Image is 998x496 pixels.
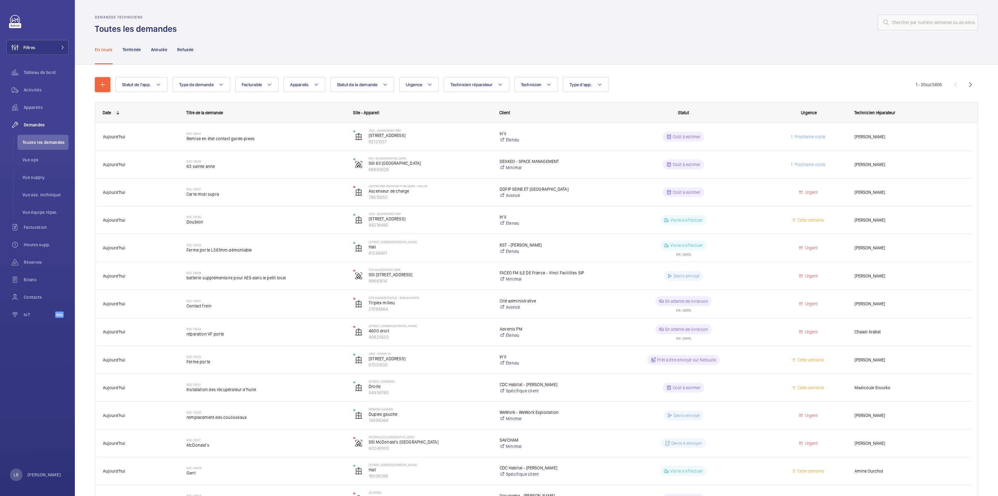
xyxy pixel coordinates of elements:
[187,442,345,448] span: McDonald's
[514,77,558,92] button: Technicien
[187,215,345,219] h2: R25-13035
[24,87,69,93] span: Activités
[500,465,596,471] p: CDC Habitat - [PERSON_NAME]
[22,192,69,198] span: Vue ass. technique
[563,77,609,92] button: Type d'app.
[14,472,18,478] p: LB
[500,381,596,388] p: CDC Habitat - [PERSON_NAME]
[796,469,824,474] span: Cette semaine
[855,300,964,307] span: [PERSON_NAME]
[796,385,824,390] span: Cette semaine
[187,359,345,365] span: Ferme porte
[103,162,125,167] span: Aujourd'hui
[355,300,362,308] img: elevator.svg
[95,457,972,485] div: Press SPACE to select this row.
[369,411,492,417] p: Duplex gauche
[23,44,35,51] span: Filtres
[369,435,492,439] p: Mcdonald's [GEOGRAPHIC_DATA]
[500,304,596,310] a: Avancé
[187,410,345,414] h2: R25-13020
[500,409,596,415] p: WeWork - WeWork Exploitation
[187,243,345,247] h2: R25-13034
[500,471,596,477] a: Spécifique client
[355,216,362,224] img: elevator.svg
[369,491,492,494] p: 25 Opéra
[500,443,596,449] a: Minimal
[27,472,61,478] p: [PERSON_NAME]
[369,334,492,340] p: 49825653
[676,334,691,340] div: ETA : [DATE]
[369,417,492,424] p: 74899368
[369,166,492,173] p: 66943626
[500,242,596,248] p: KST - [PERSON_NAME]
[24,242,69,248] span: Heures supp.
[500,415,596,422] a: Minimal
[673,385,701,391] p: Coût à estimer
[444,77,509,92] button: Technicien réparateur
[369,356,492,362] p: [STREET_ADDRESS]
[187,163,345,169] span: 63 sainte anne
[95,290,972,318] div: Press SPACE to select this row.
[103,134,125,139] span: Aujourd'hui
[115,77,167,92] button: Statut de l'app.
[670,468,703,474] p: Visite à effectuer
[187,466,345,470] h2: R25-13009
[187,355,345,359] h2: R25-13023
[855,161,964,168] span: [PERSON_NAME]
[187,414,345,420] span: remplacement des coulisseaux
[500,298,596,304] p: Cité administrative
[122,82,151,87] span: Statut de l'app.
[673,134,701,140] p: Coût à estimer
[801,110,817,115] span: Urgence
[369,383,492,390] p: Droite
[187,160,345,163] h2: R25-13039
[24,259,69,265] span: Réserves
[187,187,345,191] h2: R25-13037
[521,82,542,87] span: Technicien
[187,327,345,331] h2: R25-13024
[399,77,439,92] button: Urgence
[95,318,972,346] div: Press SPACE to select this row.
[369,278,492,284] p: 99661614
[95,402,972,430] div: Press SPACE to select this row.
[24,294,69,300] span: Contacts
[95,430,972,457] div: Press SPACE to select this row.
[179,82,214,87] span: Type de demande
[500,192,596,199] a: Avancé
[24,122,69,128] span: Demandes
[95,23,181,35] h1: Toutes les demandes
[670,217,703,223] p: Visite à effectuer
[670,242,703,248] p: Visite à effectuer
[6,40,69,55] button: Filtres
[24,104,69,110] span: Appareils
[187,132,345,135] h2: R25-13041
[369,300,492,306] p: Triplex milieu
[186,110,223,115] span: Titre de la demande
[355,244,362,252] img: elevator.svg
[187,191,345,197] span: Carte midi supra
[187,438,345,442] h2: R25-13017
[673,161,701,168] p: Coût à estimer
[95,47,113,53] p: En cours
[804,245,818,250] span: Urgent
[671,440,702,446] p: Devis à envoyer
[500,186,596,192] p: DDFIP SEINE ET [GEOGRAPHIC_DATA]
[103,357,125,362] span: Aujourd'hui
[22,139,69,145] span: Toutes les demandes
[674,412,700,419] p: Devis envoyé
[926,82,932,87] span: sur
[796,357,824,362] span: Cette semaine
[673,189,701,195] p: Coût à estimer
[369,160,492,166] p: SSI 63 [GEOGRAPHIC_DATA]
[123,47,141,53] p: Terminée
[855,189,964,196] span: [PERSON_NAME]
[500,326,596,332] p: Advenis PM
[499,110,510,115] span: Client
[24,69,69,76] span: Tableau de bord
[369,390,492,396] p: 54938760
[103,469,125,474] span: Aujourd'hui
[855,412,964,419] span: [PERSON_NAME]
[500,214,596,220] p: In'li
[22,157,69,163] span: Vue ops
[569,82,592,87] span: Type d'app.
